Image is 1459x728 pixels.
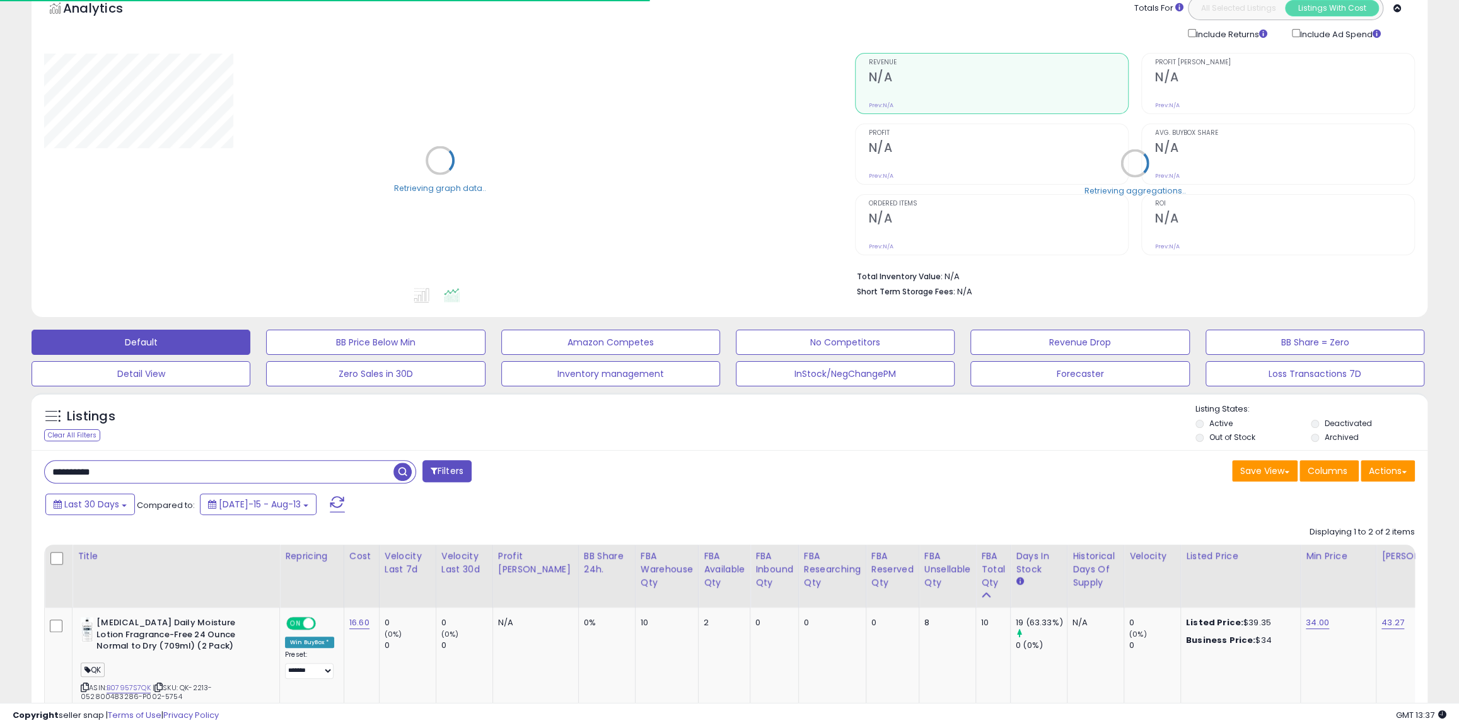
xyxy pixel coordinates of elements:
small: (0%) [385,629,402,639]
div: FBA inbound Qty [755,550,793,589]
div: FBA Reserved Qty [871,550,914,589]
button: BB Price Below Min [266,330,485,355]
small: (0%) [1129,629,1147,639]
b: [MEDICAL_DATA] Daily Moisture Lotion Fragrance-Free 24 Ounce Normal to Dry (709ml) (2 Pack) [96,617,250,656]
h5: Listings [67,408,115,425]
div: Include Returns [1178,26,1282,40]
button: Zero Sales in 30D [266,361,485,386]
button: InStock/NegChangePM [736,361,955,386]
div: Min Price [1306,550,1371,563]
div: FBA Warehouse Qty [641,550,693,589]
div: 0 [755,617,789,628]
span: Compared to: [137,499,195,511]
button: Default [32,330,250,355]
button: [DATE]-15 - Aug-13 [200,494,317,515]
div: Historical Days Of Supply [1072,550,1119,589]
div: 0 [871,617,909,628]
div: Displaying 1 to 2 of 2 items [1310,526,1415,538]
div: Totals For [1134,3,1183,14]
a: 43.27 [1381,616,1404,629]
div: [PERSON_NAME] [1381,550,1456,563]
div: Title [78,550,274,563]
div: 0 [1129,617,1180,628]
div: FBA Total Qty [981,550,1005,589]
a: 16.60 [349,616,369,629]
a: 34.00 [1306,616,1329,629]
span: [DATE]-15 - Aug-13 [219,498,301,511]
label: Archived [1325,432,1359,442]
b: Business Price: [1186,634,1255,646]
label: Out of Stock [1209,432,1255,442]
img: 41DM1rqi5ML._SL40_.jpg [81,617,93,642]
span: | SKU: QK-2213-052800483286-P002-5754 [81,683,212,702]
button: Loss Transactions 7D [1206,361,1424,386]
button: Last 30 Days [45,494,135,515]
div: Retrieving aggregations.. [1084,185,1185,196]
div: Profit [PERSON_NAME] [498,550,573,576]
div: 0 [1129,640,1180,651]
div: N/A [498,617,569,628]
div: BB Share 24h. [584,550,630,576]
button: BB Share = Zero [1206,330,1424,355]
div: Cost [349,550,374,563]
div: Retrieving graph data.. [394,182,486,194]
div: Win BuyBox * [285,637,334,648]
button: No Competitors [736,330,955,355]
div: 0 [441,640,492,651]
a: Privacy Policy [163,709,219,721]
button: Forecaster [970,361,1189,386]
div: Preset: [285,650,334,679]
div: seller snap | | [13,710,219,722]
span: OFF [314,618,334,629]
div: Velocity Last 7d [385,550,431,576]
div: 19 (63.33%) [1016,617,1067,628]
span: 2025-09-13 13:37 GMT [1396,709,1446,721]
button: Save View [1232,460,1298,482]
a: Terms of Use [108,709,161,721]
div: $34 [1186,635,1291,646]
strong: Copyright [13,709,59,721]
button: Detail View [32,361,250,386]
button: Inventory management [501,361,720,386]
span: Columns [1308,465,1347,477]
div: $39.35 [1186,617,1291,628]
b: Listed Price: [1186,616,1243,628]
label: Active [1209,418,1233,429]
div: N/A [1072,617,1114,628]
div: FBA Available Qty [704,550,745,589]
div: Include Ad Spend [1282,26,1401,40]
div: 0 [385,617,436,628]
div: 10 [981,617,1001,628]
span: QK [81,662,105,677]
label: Deactivated [1325,418,1372,429]
div: 0 [385,640,436,651]
div: Repricing [285,550,339,563]
a: B07957S7QK [107,683,151,693]
div: Velocity [1129,550,1175,563]
button: Filters [422,460,472,482]
p: Listing States: [1195,403,1427,415]
button: Revenue Drop [970,330,1189,355]
div: Listed Price [1186,550,1295,563]
div: FBA Researching Qty [804,550,861,589]
button: Amazon Competes [501,330,720,355]
button: Columns [1299,460,1359,482]
div: 0 [441,617,492,628]
div: 2 [704,617,740,628]
button: Actions [1361,460,1415,482]
div: 0% [584,617,625,628]
span: Last 30 Days [64,498,119,511]
div: 0 [804,617,856,628]
div: FBA Unsellable Qty [924,550,971,589]
div: Days In Stock [1016,550,1062,576]
div: Velocity Last 30d [441,550,487,576]
span: ON [288,618,303,629]
div: 10 [641,617,689,628]
div: 0 (0%) [1016,640,1067,651]
small: (0%) [441,629,459,639]
div: 8 [924,617,967,628]
small: Days In Stock. [1016,576,1023,587]
div: Clear All Filters [44,429,100,441]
